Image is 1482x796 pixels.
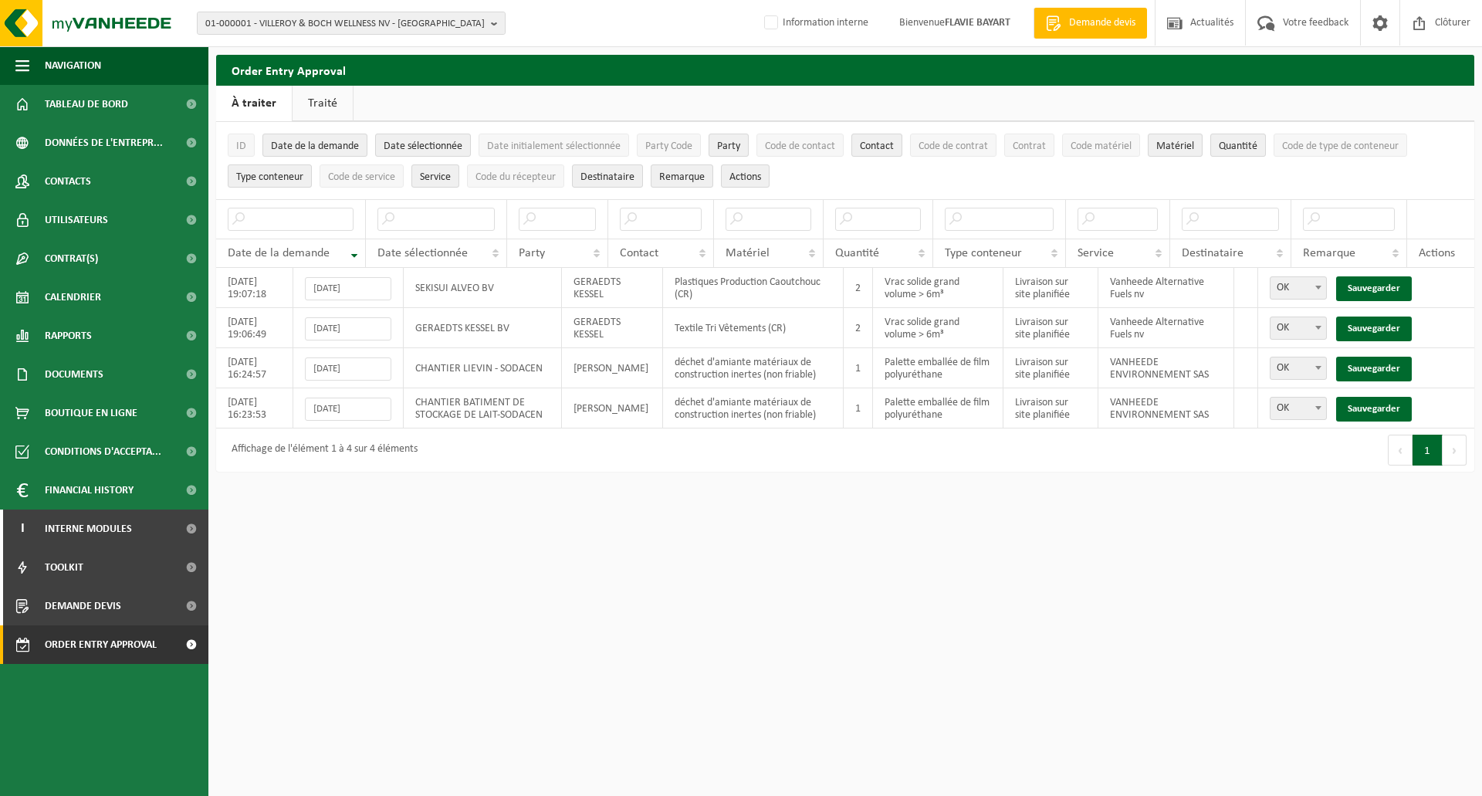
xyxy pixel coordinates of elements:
[404,348,562,388] td: CHANTIER LIEVIN - SODACEN
[1388,435,1413,466] button: Previous
[404,268,562,308] td: SEKISUI ALVEO BV
[420,171,451,183] span: Service
[216,55,1474,85] h2: Order Entry Approval
[236,141,246,152] span: ID
[844,388,873,428] td: 1
[1336,276,1412,301] a: Sauvegarder
[1443,435,1467,466] button: Next
[663,268,844,308] td: Plastiques Production Caoutchouc (CR)
[228,134,255,157] button: IDID: Activate to sort
[1098,348,1234,388] td: VANHEEDE ENVIRONNEMENT SAS
[45,162,91,201] span: Contacts
[375,134,471,157] button: Date sélectionnéeDate sélectionnée: Activate to sort
[1098,388,1234,428] td: VANHEEDE ENVIRONNEMENT SAS
[1271,317,1326,339] span: OK
[562,348,663,388] td: [PERSON_NAME]
[1071,141,1132,152] span: Code matériel
[216,308,293,348] td: [DATE] 19:06:49
[384,141,462,152] span: Date sélectionnée
[15,510,29,548] span: I
[637,134,701,157] button: Party CodeParty Code: Activate to sort
[45,355,103,394] span: Documents
[1270,357,1327,380] span: OK
[45,548,83,587] span: Toolkit
[562,308,663,348] td: GERAEDTS KESSEL
[1065,15,1139,31] span: Demande devis
[1034,8,1147,39] a: Demande devis
[1182,247,1243,259] span: Destinataire
[45,394,137,432] span: Boutique en ligne
[216,348,293,388] td: [DATE] 16:24:57
[45,278,101,317] span: Calendrier
[45,432,161,471] span: Conditions d'accepta...
[844,308,873,348] td: 2
[873,388,1003,428] td: Palette emballée de film polyuréthane
[1270,397,1327,420] span: OK
[216,86,292,121] a: À traiter
[729,171,761,183] span: Actions
[236,171,303,183] span: Type conteneur
[945,247,1022,259] span: Type conteneur
[1003,348,1098,388] td: Livraison sur site planifiée
[1156,141,1194,152] span: Matériel
[45,124,163,162] span: Données de l'entrepr...
[562,268,663,308] td: GERAEDTS KESSEL
[844,268,873,308] td: 2
[1003,388,1098,428] td: Livraison sur site planifiée
[645,141,692,152] span: Party Code
[663,388,844,428] td: déchet d'amiante matériaux de construction inertes (non friable)
[45,471,134,510] span: Financial History
[945,17,1010,29] strong: FLAVIE BAYART
[1219,141,1257,152] span: Quantité
[45,46,101,85] span: Navigation
[721,164,770,188] button: Actions
[873,308,1003,348] td: Vrac solide grand volume > 6m³
[1062,134,1140,157] button: Code matérielCode matériel: Activate to sort
[1270,317,1327,340] span: OK
[572,164,643,188] button: DestinataireDestinataire : Activate to sort
[844,348,873,388] td: 1
[1098,308,1234,348] td: Vanheede Alternative Fuels nv
[726,247,770,259] span: Matériel
[1013,141,1046,152] span: Contrat
[910,134,996,157] button: Code de contratCode de contrat: Activate to sort
[228,247,330,259] span: Date de la demande
[377,247,468,259] span: Date sélectionnée
[756,134,844,157] button: Code de contactCode de contact: Activate to sort
[1413,435,1443,466] button: 1
[761,12,868,35] label: Information interne
[1274,134,1407,157] button: Code de type de conteneurCode de type de conteneur: Activate to sort
[228,164,312,188] button: Type conteneurType conteneur: Activate to sort
[1271,357,1326,379] span: OK
[45,239,98,278] span: Contrat(s)
[1271,277,1326,299] span: OK
[1148,134,1203,157] button: MatérielMatériel: Activate to sort
[1003,268,1098,308] td: Livraison sur site planifiée
[663,308,844,348] td: Textile Tri Vêtements (CR)
[45,85,128,124] span: Tableau de bord
[262,134,367,157] button: Date de la demandeDate de la demande: Activate to remove sorting
[1078,247,1114,259] span: Service
[45,201,108,239] span: Utilisateurs
[1210,134,1266,157] button: QuantitéQuantité: Activate to sort
[1303,247,1355,259] span: Remarque
[475,171,556,183] span: Code du récepteur
[651,164,713,188] button: RemarqueRemarque: Activate to sort
[1270,276,1327,300] span: OK
[1336,357,1412,381] a: Sauvegarder
[663,348,844,388] td: déchet d'amiante matériaux de construction inertes (non friable)
[45,317,92,355] span: Rapports
[487,141,621,152] span: Date initialement sélectionnée
[620,247,658,259] span: Contact
[580,171,634,183] span: Destinataire
[873,268,1003,308] td: Vrac solide grand volume > 6m³
[1336,397,1412,422] a: Sauvegarder
[293,86,353,121] a: Traité
[205,12,485,36] span: 01-000001 - VILLEROY & BOCH WELLNESS NV - [GEOGRAPHIC_DATA]
[717,141,740,152] span: Party
[479,134,629,157] button: Date initialement sélectionnéeDate initialement sélectionnée: Activate to sort
[851,134,902,157] button: ContactContact: Activate to sort
[1271,398,1326,419] span: OK
[45,510,132,548] span: Interne modules
[320,164,404,188] button: Code de serviceCode de service: Activate to sort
